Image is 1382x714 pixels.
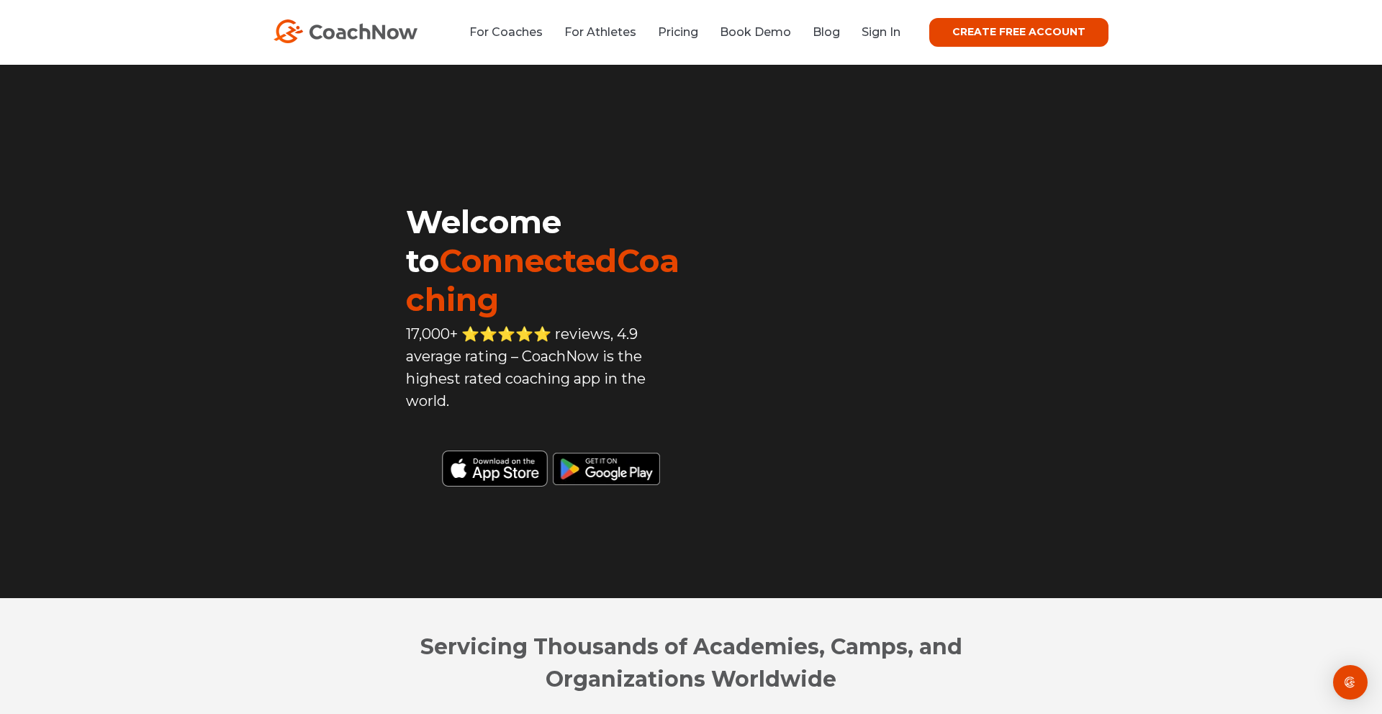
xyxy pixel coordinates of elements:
span: 17,000+ ⭐️⭐️⭐️⭐️⭐️ reviews, 4.9 average rating – CoachNow is the highest rated coaching app in th... [406,325,646,410]
a: Pricing [658,25,698,39]
img: Black Download CoachNow on the App Store Button [406,443,691,487]
a: For Coaches [469,25,543,39]
h1: Welcome to [406,202,691,319]
a: Book Demo [720,25,791,39]
a: Sign In [862,25,900,39]
a: CREATE FREE ACCOUNT [929,18,1108,47]
img: CoachNow Logo [274,19,417,43]
span: ConnectedCoaching [406,241,679,319]
a: Blog [813,25,840,39]
strong: Servicing Thousands of Academies, Camps, and Organizations Worldwide [420,633,962,692]
div: Open Intercom Messenger [1333,665,1368,700]
a: For Athletes [564,25,636,39]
